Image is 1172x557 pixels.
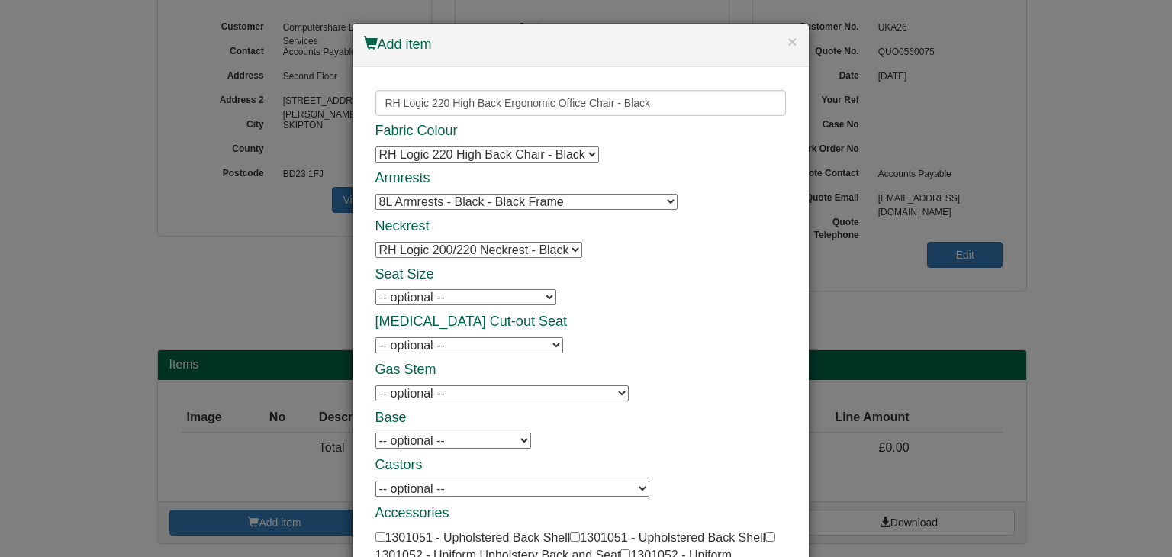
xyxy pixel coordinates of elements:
h4: Castors [375,458,786,473]
h4: [MEDICAL_DATA] Cut-out Seat [375,314,786,330]
h4: Add item [364,35,797,55]
h4: Armrests [375,171,786,186]
h4: Gas Stem [375,362,786,378]
h4: Base [375,411,786,426]
h4: Neckrest [375,219,786,234]
button: × [787,34,797,50]
h4: Seat Size [375,267,786,282]
h4: Fabric Colour [375,124,786,139]
input: Search for a product [375,90,786,116]
h4: Accessories [375,506,786,521]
